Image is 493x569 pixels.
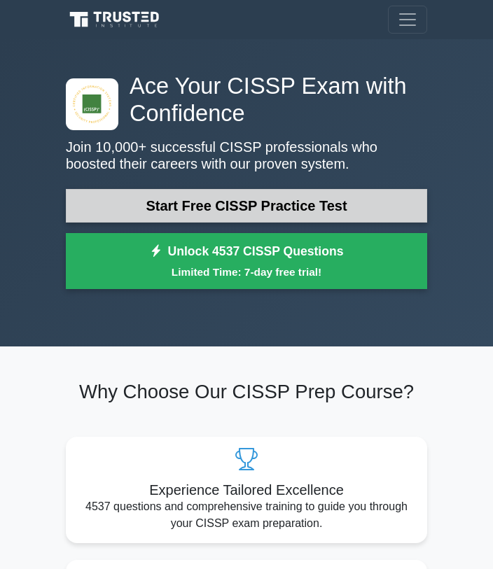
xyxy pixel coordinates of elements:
h5: Experience Tailored Excellence [77,482,416,498]
a: Start Free CISSP Practice Test [66,189,427,223]
h2: Why Choose Our CISSP Prep Course? [66,380,427,403]
h1: Ace Your CISSP Exam with Confidence [66,73,427,127]
small: Limited Time: 7-day free trial! [83,264,410,280]
p: Join 10,000+ successful CISSP professionals who boosted their careers with our proven system. [66,139,427,172]
p: 4537 questions and comprehensive training to guide you through your CISSP exam preparation. [77,498,416,532]
button: Toggle navigation [388,6,427,34]
a: Unlock 4537 CISSP QuestionsLimited Time: 7-day free trial! [66,233,427,289]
